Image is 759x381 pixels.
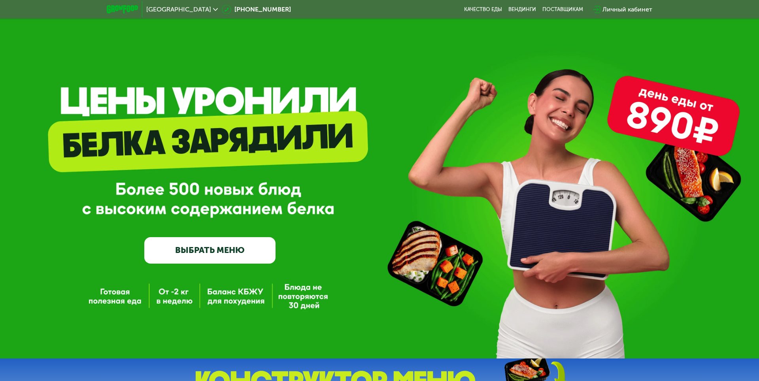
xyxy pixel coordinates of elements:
[464,6,502,13] a: Качество еды
[602,5,652,14] div: Личный кабинет
[146,6,211,13] span: [GEOGRAPHIC_DATA]
[542,6,583,13] div: поставщикам
[144,237,276,264] a: ВЫБРАТЬ МЕНЮ
[222,5,291,14] a: [PHONE_NUMBER]
[508,6,536,13] a: Вендинги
